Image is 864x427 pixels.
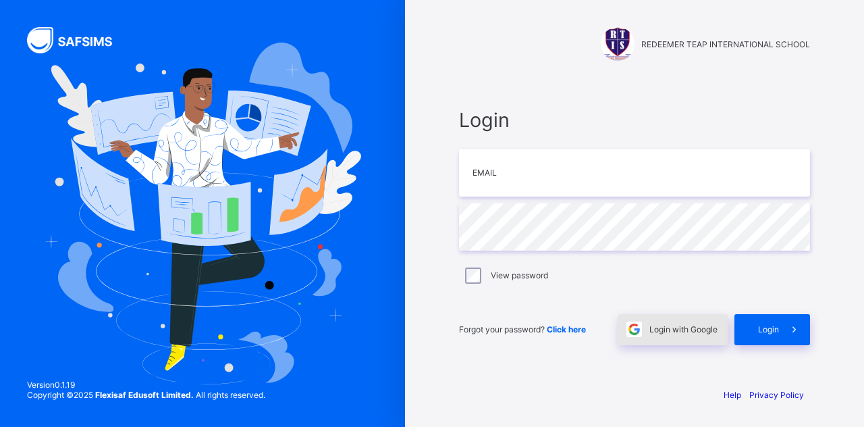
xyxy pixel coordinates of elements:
[95,390,194,400] strong: Flexisaf Edusoft Limited.
[626,322,642,337] img: google.396cfc9801f0270233282035f929180a.svg
[749,390,804,400] a: Privacy Policy
[27,390,265,400] span: Copyright © 2025 All rights reserved.
[758,324,779,334] span: Login
[27,380,265,390] span: Version 0.1.19
[547,324,586,334] a: Click here
[44,43,361,384] img: Hero Image
[724,390,741,400] a: Help
[459,108,810,132] span: Login
[641,39,810,49] span: REDEEMER TEAP INTERNATIONAL SCHOOL
[491,270,548,280] label: View password
[27,27,128,53] img: SAFSIMS Logo
[649,324,718,334] span: Login with Google
[459,324,586,334] span: Forgot your password?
